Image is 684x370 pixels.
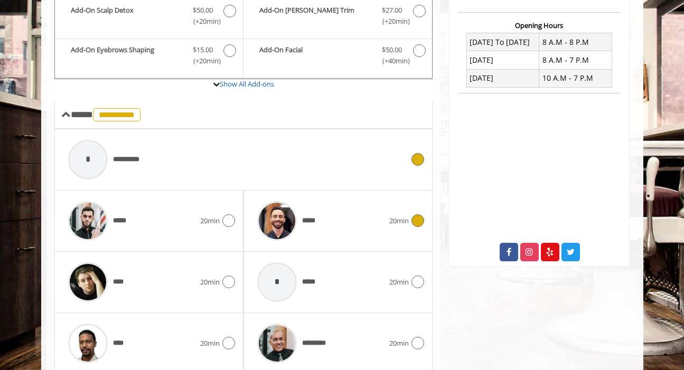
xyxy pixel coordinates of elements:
span: $50.00 [382,44,402,55]
span: (+20min ) [187,55,218,67]
b: Add-On [PERSON_NAME] Trim [259,5,371,27]
span: (+20min ) [187,16,218,27]
span: 20min [200,215,220,226]
span: 20min [389,277,409,288]
span: 20min [389,215,409,226]
span: (+20min ) [376,16,407,27]
span: $27.00 [382,5,402,16]
h3: Opening Hours [458,22,620,29]
td: [DATE] [466,51,539,69]
td: [DATE] To [DATE] [466,33,539,51]
span: $50.00 [193,5,213,16]
span: 20min [389,338,409,349]
span: $15.00 [193,44,213,55]
span: 20min [200,277,220,288]
b: Add-On Eyebrows Shaping [71,44,182,67]
td: 8 A.M - 8 P.M [539,33,612,51]
b: Add-On Scalp Detox [71,5,182,27]
td: 8 A.M - 7 P.M [539,51,612,69]
label: Add-On Facial [249,44,427,69]
label: Add-On Beard Trim [249,5,427,30]
span: 20min [200,338,220,349]
label: Add-On Scalp Detox [60,5,238,30]
td: [DATE] [466,69,539,87]
label: Add-On Eyebrows Shaping [60,44,238,69]
b: Add-On Facial [259,44,371,67]
span: (+40min ) [376,55,407,67]
a: Show All Add-ons [220,79,274,89]
td: 10 A.M - 7 P.M [539,69,612,87]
